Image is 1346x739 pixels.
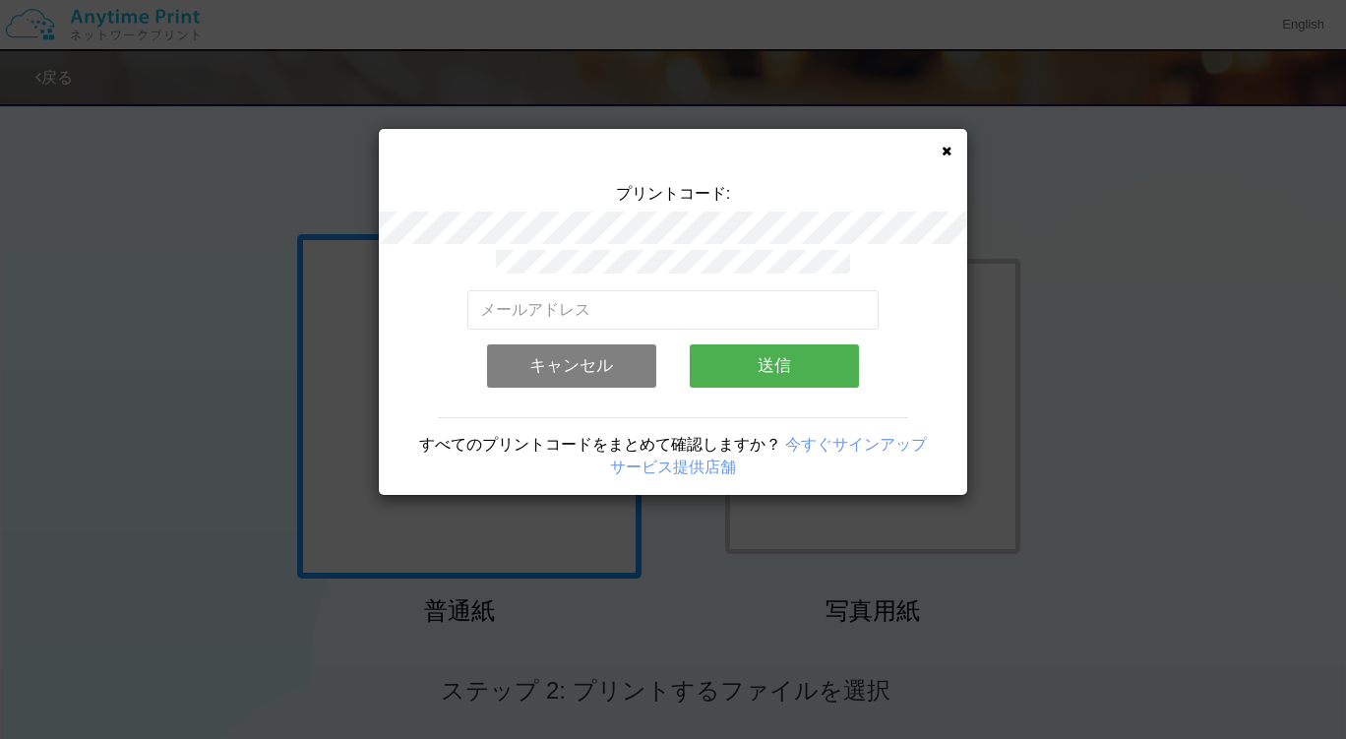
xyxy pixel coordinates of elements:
[467,290,880,330] input: メールアドレス
[616,185,730,202] span: プリントコード:
[419,436,781,453] span: すべてのプリントコードをまとめて確認しますか？
[487,344,656,388] button: キャンセル
[690,344,859,388] button: 送信
[785,436,927,453] a: 今すぐサインアップ
[610,459,736,475] a: サービス提供店舗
